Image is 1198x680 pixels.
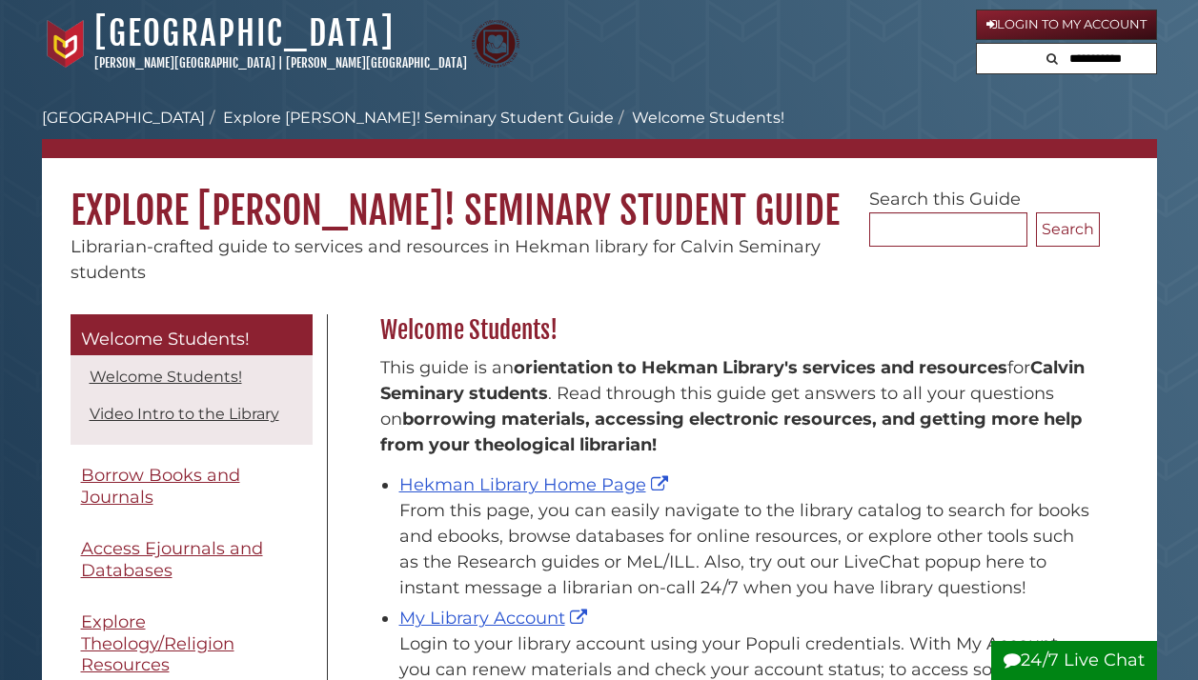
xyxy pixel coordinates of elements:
[90,368,242,386] a: Welcome Students!
[514,357,1007,378] strong: orientation to Hekman Library's services and resources
[223,109,614,127] a: Explore [PERSON_NAME]! Seminary Student Guide
[991,641,1157,680] button: 24/7 Live Chat
[472,20,519,68] img: Calvin Theological Seminary
[1041,44,1064,70] button: Search
[71,236,821,283] span: Librarian-crafted guide to services and resources in Hekman library for Calvin Seminary students
[94,12,395,54] a: [GEOGRAPHIC_DATA]
[81,611,234,675] span: Explore Theology/Religion Resources
[371,315,1100,346] h2: Welcome Students!
[380,357,1085,455] span: This guide is an for . Read through this guide get answers to all your questions on
[278,55,283,70] span: |
[399,498,1090,601] div: From this page, you can easily navigate to the library catalog to search for books and ebooks, br...
[42,158,1157,234] h1: Explore [PERSON_NAME]! Seminary Student Guide
[399,608,592,629] a: My Library Account
[94,55,275,70] a: [PERSON_NAME][GEOGRAPHIC_DATA]
[380,409,1082,455] b: borrowing materials, accessing electronic resources, and getting more help from your theological ...
[90,405,279,423] a: Video Intro to the Library
[42,20,90,68] img: Calvin University
[614,107,784,130] li: Welcome Students!
[81,538,263,581] span: Access Ejournals and Databases
[42,107,1157,158] nav: breadcrumb
[399,474,673,495] a: Hekman Library Home Page
[81,329,250,350] span: Welcome Students!
[42,109,205,127] a: [GEOGRAPHIC_DATA]
[81,465,240,508] span: Borrow Books and Journals
[71,454,313,518] a: Borrow Books and Journals
[380,357,1085,404] strong: Calvin Seminary students
[286,55,467,70] a: [PERSON_NAME][GEOGRAPHIC_DATA]
[1036,212,1100,247] button: Search
[71,528,313,591] a: Access Ejournals and Databases
[976,10,1157,40] a: Login to My Account
[1046,52,1058,65] i: Search
[71,314,313,356] a: Welcome Students!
